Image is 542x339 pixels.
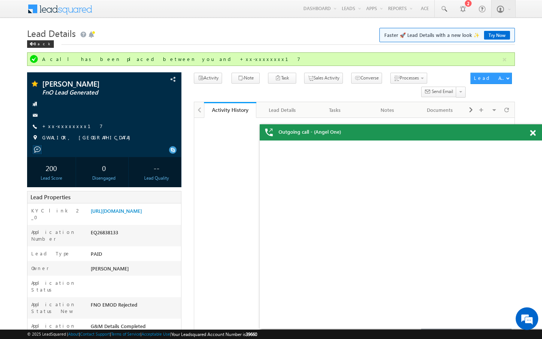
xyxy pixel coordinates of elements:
label: Application Number [31,229,83,242]
div: G&M Details Completed [89,322,181,333]
button: Processes [390,73,427,84]
label: Lead Type [31,250,70,257]
div: Activity History [210,106,251,113]
button: Converse [351,73,382,84]
div: Lead Quality [134,175,179,182]
div: Lead Score [29,175,74,182]
div: 0 [82,161,126,175]
a: Terms of Service [111,331,140,336]
a: +xx-xxxxxxxx17 [42,123,103,129]
div: PAID [89,250,181,261]
span: [PERSON_NAME] [42,80,137,87]
span: Faster 🚀 Lead Details with a new look ✨ [384,31,510,39]
span: Send Email [432,88,453,95]
span: 39660 [246,331,257,337]
button: Send Email [421,87,457,98]
button: Task [268,73,296,84]
span: [PERSON_NAME] [91,265,129,272]
button: Lead Actions [470,73,512,84]
div: Back [27,40,54,48]
a: Acceptable Use [142,331,170,336]
a: Back [27,40,58,46]
a: Activity History [204,102,257,118]
a: Lead Details [256,102,309,118]
a: [URL][DOMAIN_NAME] [91,208,142,214]
label: Owner [31,265,49,272]
a: Try Now [484,31,510,40]
span: Processes [400,75,419,81]
a: About [68,331,79,336]
a: Documents [414,102,467,118]
span: Lead Details [27,27,76,39]
a: Tasks [309,102,362,118]
a: Notes [361,102,414,118]
div: EQ26838133 [89,229,181,239]
div: 200 [29,161,74,175]
a: Contact Support [80,331,110,336]
span: © 2025 LeadSquared | | | | | [27,331,257,338]
div: Lead Details [262,105,302,115]
button: Activity [194,73,222,84]
span: Your Leadsquared Account Number is [171,331,257,337]
span: FnO Lead Generated [42,89,137,96]
div: Lead Actions [474,75,506,81]
label: Application Status New [31,301,83,315]
span: Outgoing call - (Angel One) [279,128,341,135]
div: Tasks [315,105,355,115]
span: Lead Properties [30,193,70,201]
div: A call has been placed between you and +xx-xxxxxxxx17 [42,56,501,63]
div: Disengaged [82,175,126,182]
label: Application Status [31,279,83,293]
label: KYC link 2_0 [31,207,83,221]
button: Sales Activity [304,73,343,84]
span: GWALIOR, [GEOGRAPHIC_DATA] [42,134,134,142]
div: -- [134,161,179,175]
div: FNO EMOD Rejected [89,301,181,312]
button: Note [231,73,260,84]
div: Notes [367,105,407,115]
div: Documents [420,105,460,115]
